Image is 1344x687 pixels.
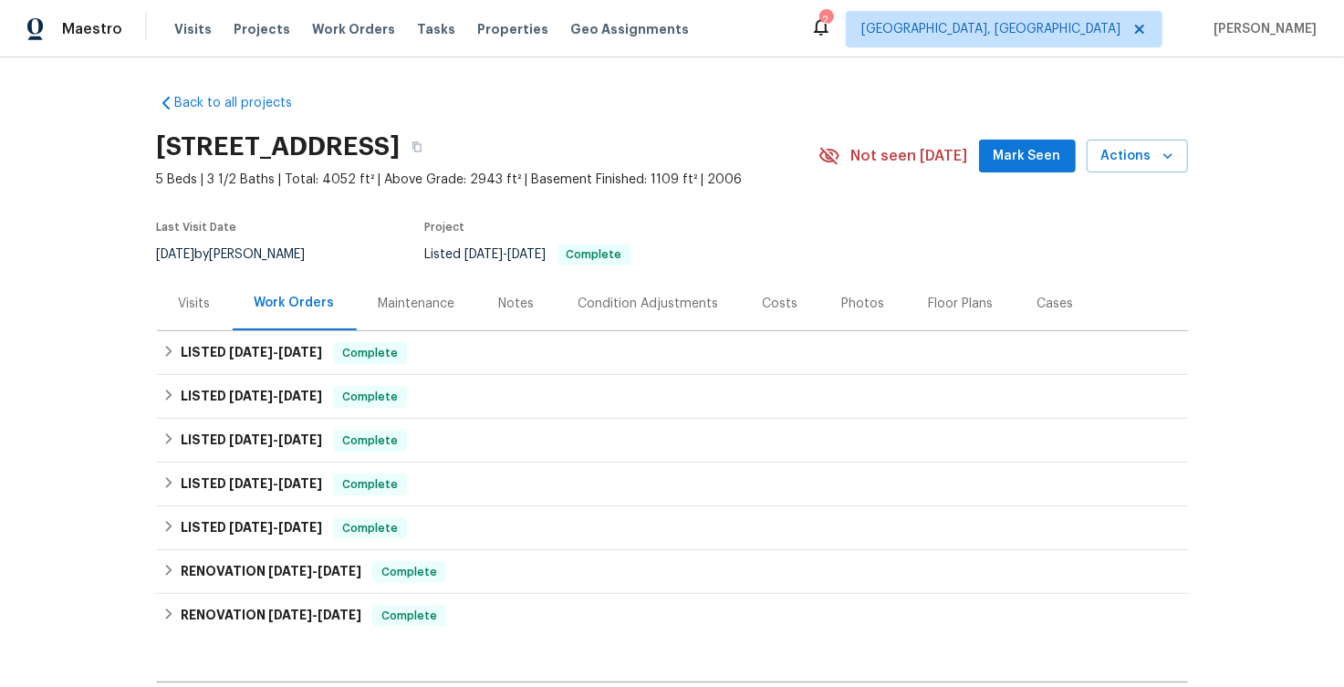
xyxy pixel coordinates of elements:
[229,346,273,359] span: [DATE]
[374,607,444,625] span: Complete
[425,222,465,233] span: Project
[181,474,322,495] h6: LISTED
[157,375,1188,419] div: LISTED [DATE]-[DATE]Complete
[157,138,401,156] h2: [STREET_ADDRESS]
[379,295,455,313] div: Maintenance
[157,94,332,112] a: Back to all projects
[268,609,361,621] span: -
[465,248,547,261] span: -
[268,565,312,578] span: [DATE]
[157,419,1188,463] div: LISTED [DATE]-[DATE]Complete
[157,244,328,265] div: by [PERSON_NAME]
[157,506,1188,550] div: LISTED [DATE]-[DATE]Complete
[229,521,273,534] span: [DATE]
[278,477,322,490] span: [DATE]
[157,248,195,261] span: [DATE]
[1037,295,1074,313] div: Cases
[229,477,322,490] span: -
[929,295,994,313] div: Floor Plans
[278,433,322,446] span: [DATE]
[229,521,322,534] span: -
[278,521,322,534] span: [DATE]
[842,295,885,313] div: Photos
[229,433,322,446] span: -
[157,594,1188,638] div: RENOVATION [DATE]-[DATE]Complete
[763,295,798,313] div: Costs
[157,463,1188,506] div: LISTED [DATE]-[DATE]Complete
[278,390,322,402] span: [DATE]
[374,563,444,581] span: Complete
[1206,20,1317,38] span: [PERSON_NAME]
[181,605,361,627] h6: RENOVATION
[335,432,405,450] span: Complete
[181,561,361,583] h6: RENOVATION
[1101,145,1173,168] span: Actions
[157,171,818,189] span: 5 Beds | 3 1/2 Baths | Total: 4052 ft² | Above Grade: 2943 ft² | Basement Finished: 1109 ft² | 2006
[268,565,361,578] span: -
[819,11,832,29] div: 2
[179,295,211,313] div: Visits
[477,20,548,38] span: Properties
[181,386,322,408] h6: LISTED
[465,248,504,261] span: [DATE]
[234,20,290,38] span: Projects
[559,249,630,260] span: Complete
[401,130,433,163] button: Copy Address
[318,565,361,578] span: [DATE]
[62,20,122,38] span: Maestro
[318,609,361,621] span: [DATE]
[335,344,405,362] span: Complete
[1087,140,1188,173] button: Actions
[229,390,322,402] span: -
[979,140,1076,173] button: Mark Seen
[861,20,1120,38] span: [GEOGRAPHIC_DATA], [GEOGRAPHIC_DATA]
[570,20,689,38] span: Geo Assignments
[499,295,535,313] div: Notes
[994,145,1061,168] span: Mark Seen
[335,388,405,406] span: Complete
[229,433,273,446] span: [DATE]
[181,517,322,539] h6: LISTED
[229,346,322,359] span: -
[851,147,968,165] span: Not seen [DATE]
[425,248,631,261] span: Listed
[417,23,455,36] span: Tasks
[181,430,322,452] h6: LISTED
[181,342,322,364] h6: LISTED
[157,550,1188,594] div: RENOVATION [DATE]-[DATE]Complete
[335,519,405,537] span: Complete
[157,331,1188,375] div: LISTED [DATE]-[DATE]Complete
[578,295,719,313] div: Condition Adjustments
[335,475,405,494] span: Complete
[229,390,273,402] span: [DATE]
[255,294,335,312] div: Work Orders
[174,20,212,38] span: Visits
[508,248,547,261] span: [DATE]
[229,477,273,490] span: [DATE]
[157,222,237,233] span: Last Visit Date
[278,346,322,359] span: [DATE]
[268,609,312,621] span: [DATE]
[312,20,395,38] span: Work Orders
